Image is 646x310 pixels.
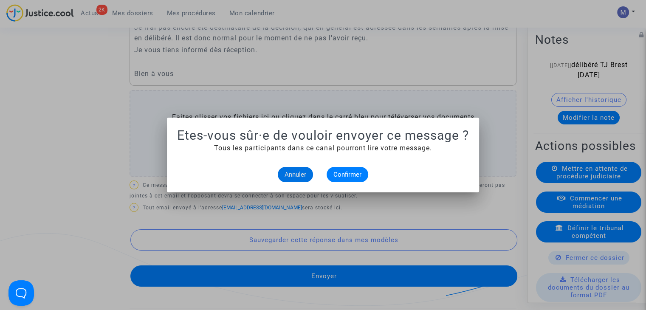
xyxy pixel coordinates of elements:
iframe: Help Scout Beacon - Open [8,280,34,306]
span: Annuler [285,171,306,178]
span: Tous les participants dans ce canal pourront lire votre message. [214,144,432,152]
h1: Etes-vous sûr·e de vouloir envoyer ce message ? [177,128,469,143]
button: Annuler [278,167,313,182]
button: Confirmer [327,167,368,182]
span: Confirmer [333,171,361,178]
